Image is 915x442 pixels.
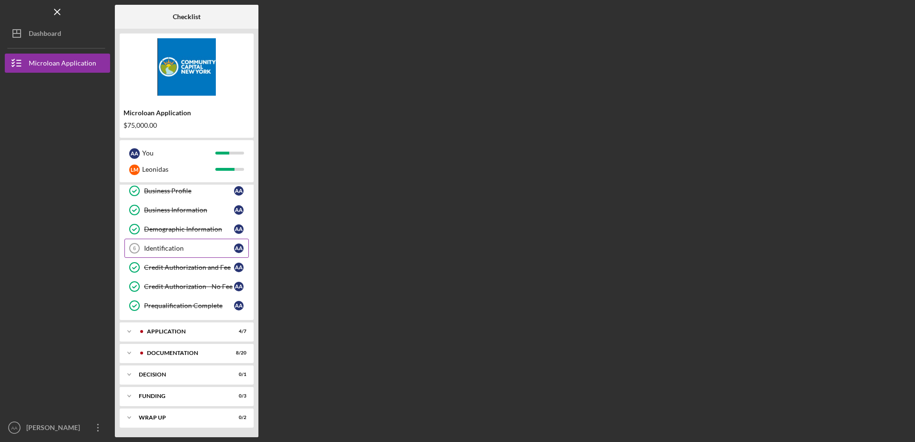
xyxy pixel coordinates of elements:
[144,206,234,214] div: Business Information
[234,301,244,310] div: A A
[229,350,246,356] div: 8 / 20
[124,277,249,296] a: Credit Authorization - No FeeAA
[11,425,18,431] text: AA
[142,161,215,177] div: Leonidas
[5,54,110,73] button: Microloan Application
[29,54,96,75] div: Microloan Application
[124,220,249,239] a: Demographic InformationAA
[124,296,249,315] a: Prequalification CompleteAA
[124,258,249,277] a: Credit Authorization and FeeAA
[124,200,249,220] a: Business InformationAA
[144,283,234,290] div: Credit Authorization - No Fee
[24,418,86,440] div: [PERSON_NAME]
[139,393,223,399] div: Funding
[144,244,234,252] div: Identification
[234,263,244,272] div: A A
[129,148,140,159] div: A A
[147,350,223,356] div: Documentation
[173,13,201,21] b: Checklist
[124,181,249,200] a: Business ProfileAA
[123,122,250,129] div: $75,000.00
[229,393,246,399] div: 0 / 3
[147,329,223,334] div: Application
[234,243,244,253] div: A A
[234,186,244,196] div: A A
[5,418,110,437] button: AA[PERSON_NAME]
[124,239,249,258] a: 6IdentificationAA
[139,372,223,377] div: Decision
[144,225,234,233] div: Demographic Information
[139,415,223,420] div: Wrap up
[144,302,234,309] div: Prequalification Complete
[234,282,244,291] div: A A
[229,372,246,377] div: 0 / 1
[133,245,136,251] tspan: 6
[229,415,246,420] div: 0 / 2
[29,24,61,45] div: Dashboard
[234,224,244,234] div: A A
[234,205,244,215] div: A A
[120,38,254,96] img: Product logo
[142,145,215,161] div: You
[129,165,140,175] div: L M
[5,24,110,43] button: Dashboard
[144,187,234,195] div: Business Profile
[229,329,246,334] div: 4 / 7
[123,109,250,117] div: Microloan Application
[144,264,234,271] div: Credit Authorization and Fee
